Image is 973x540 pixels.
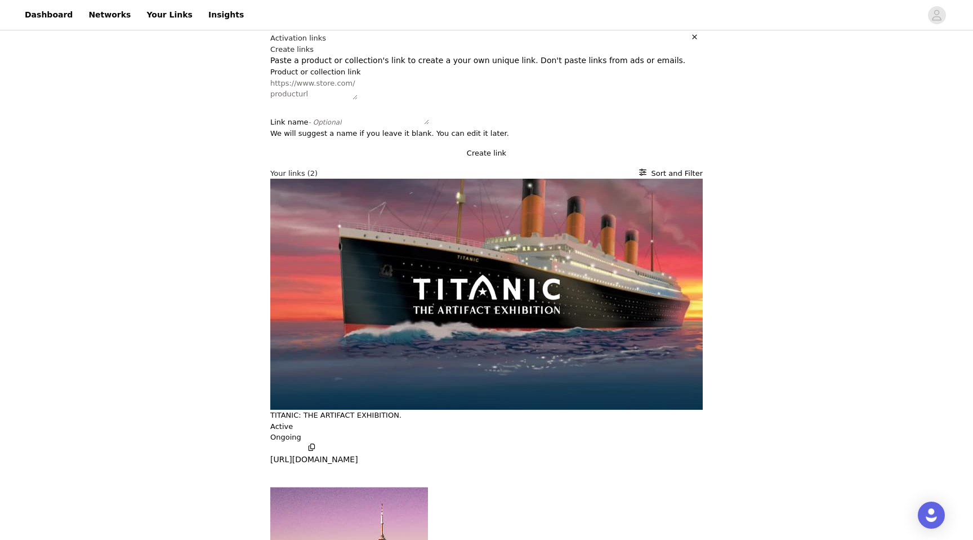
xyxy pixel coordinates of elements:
[270,168,318,179] h2: Your links (2)
[270,33,326,44] h1: Activation links
[270,432,703,443] p: Ongoing
[309,118,342,126] span: - Optional
[270,179,703,410] img: TITANIC: THE OFFICIAL EXHIBITION - Toronto - Tickets | Fever
[639,168,703,179] button: Sort and Filter
[270,128,703,139] div: We will suggest a name if you leave it blank. You can edit it later.
[270,454,358,466] p: [URL][DOMAIN_NAME]
[140,2,199,28] a: Your Links
[270,410,401,421] button: TITANIC: THE ARTIFACT EXHIBITION.
[82,2,137,28] a: Networks
[270,148,703,159] button: Create link
[270,55,703,67] p: Paste a product or collection's link to create a your own unique link. Don't paste links from ads...
[270,443,358,466] button: [URL][DOMAIN_NAME]
[270,118,342,126] label: Link name
[270,44,703,55] h2: Create links
[18,2,79,28] a: Dashboard
[270,421,293,432] p: Active
[202,2,251,28] a: Insights
[918,502,945,529] div: Open Intercom Messenger
[931,6,942,24] div: avatar
[270,68,360,76] label: Product or collection link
